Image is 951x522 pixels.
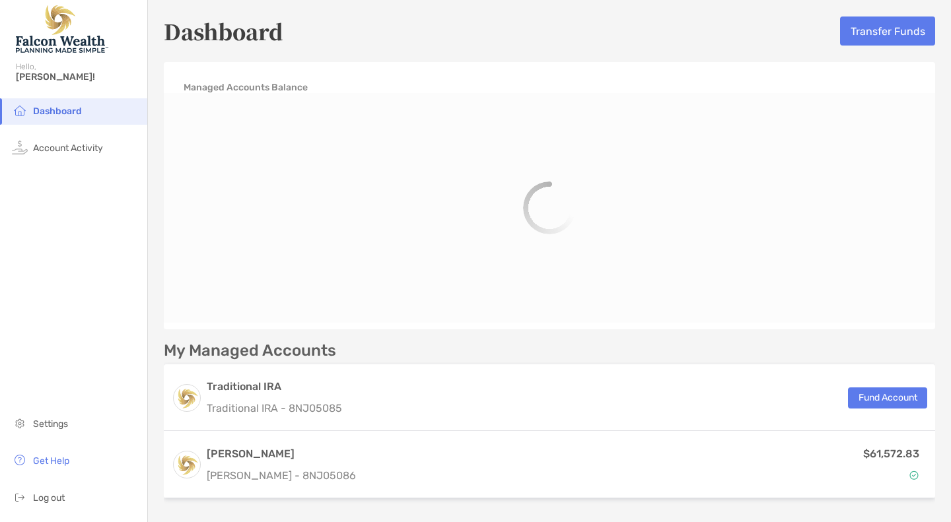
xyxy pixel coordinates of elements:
h4: Managed Accounts Balance [184,82,308,93]
img: logo account [174,451,200,478]
h5: Dashboard [164,16,283,46]
button: Fund Account [848,387,927,408]
span: Dashboard [33,106,82,117]
h3: Traditional IRA [207,379,342,395]
p: Traditional IRA - 8NJ05085 [207,400,342,416]
p: My Managed Accounts [164,343,336,359]
img: activity icon [12,139,28,155]
h3: [PERSON_NAME] [207,446,356,462]
img: logo account [174,385,200,411]
span: Account Activity [33,143,103,154]
button: Transfer Funds [840,16,935,46]
img: Account Status icon [909,471,919,480]
p: $61,572.83 [863,445,919,462]
span: Settings [33,418,68,430]
img: logout icon [12,489,28,505]
span: Get Help [33,455,69,467]
p: [PERSON_NAME] - 8NJ05086 [207,467,356,484]
img: household icon [12,102,28,118]
img: settings icon [12,415,28,431]
span: [PERSON_NAME]! [16,71,139,82]
span: Log out [33,492,65,504]
img: get-help icon [12,452,28,468]
img: Falcon Wealth Planning Logo [16,5,108,53]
